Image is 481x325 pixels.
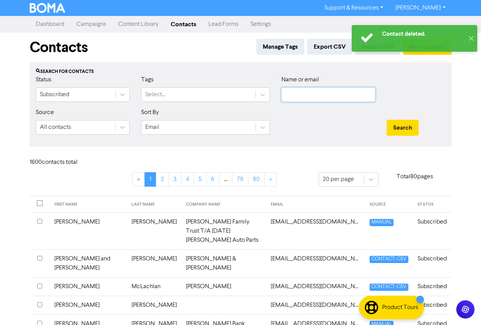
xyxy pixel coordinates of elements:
[36,68,446,75] div: Search for contacts
[382,30,464,38] div: Contact deleted.
[40,90,69,99] div: Subscribed
[156,172,169,187] a: Page 2
[181,172,194,187] a: Page 4
[50,196,127,213] th: FIRST NAME
[127,196,181,213] th: LAST NAME
[413,249,451,277] td: Subscribed
[413,196,451,213] th: STATUS
[168,172,181,187] a: Page 3
[127,277,181,296] td: McLachlan
[281,75,319,84] label: Name or email
[127,249,181,277] td: [PERSON_NAME]
[145,90,165,99] div: Select...
[266,296,365,314] td: 6ft6consulting@gmail.com
[413,296,451,314] td: Subscribed
[370,219,394,226] span: MANUAL
[181,212,266,249] td: [PERSON_NAME] Family Trust T/A [DATE][PERSON_NAME] Auto Parts
[127,212,181,249] td: [PERSON_NAME]
[370,284,408,291] span: CONTACT-CSV
[181,249,266,277] td: [PERSON_NAME] & [PERSON_NAME]
[112,17,165,32] a: Content Library
[202,17,244,32] a: Lead Forms
[443,289,481,325] iframe: Chat Widget
[50,277,127,296] td: [PERSON_NAME]
[30,159,90,166] h6: 1600 contact s total
[181,196,266,213] th: COMPANY NAME
[256,39,304,55] button: Manage Tags
[30,17,70,32] a: Dashboard
[413,277,451,296] td: Subscribed
[144,172,156,187] a: Page 1 is your current page
[50,249,127,277] td: [PERSON_NAME] and [PERSON_NAME]
[30,39,88,56] h1: Contacts
[36,75,51,84] label: Status
[318,2,389,14] a: Support & Resources
[141,108,159,117] label: Sort By
[266,212,365,249] td: 1997pfdc@gmail.com
[165,17,202,32] a: Contacts
[307,39,352,55] button: Export CSV
[30,3,65,13] img: BOMA Logo
[141,75,154,84] label: Tags
[194,172,206,187] a: Page 5
[145,123,159,132] div: Email
[244,17,277,32] a: Settings
[40,123,71,132] div: All contacts
[127,296,181,314] td: [PERSON_NAME]
[206,172,219,187] a: Page 6
[387,120,419,136] button: Search
[378,172,452,181] p: Total 80 pages
[50,212,127,249] td: [PERSON_NAME]
[181,277,266,296] td: [PERSON_NAME]
[370,256,408,263] span: CONTACT-CSV
[50,296,127,314] td: [PERSON_NAME]
[266,249,365,277] td: 1johnandrews1@gmail.com
[248,172,265,187] a: Page 80
[365,196,413,213] th: SOURCE
[232,172,248,187] a: Page 79
[70,17,112,32] a: Campaigns
[323,175,354,184] div: 20 per page
[266,196,365,213] th: EMAIL
[36,108,54,117] label: Source
[264,172,277,187] a: »
[389,2,451,14] a: [PERSON_NAME]
[413,212,451,249] td: Subscribed
[266,277,365,296] td: 672.mac@gmail.com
